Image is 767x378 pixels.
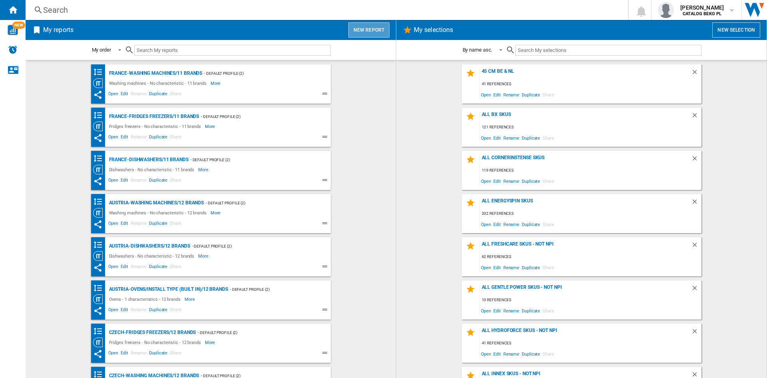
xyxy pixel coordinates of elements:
[148,176,169,186] span: Duplicate
[480,166,701,176] div: 119 references
[93,133,103,143] ng-md-icon: This report has been shared with you
[93,197,107,207] div: Brands banding
[129,90,148,100] span: Rename
[480,155,691,166] div: ALL cornerinstense skus
[107,349,120,359] span: Open
[348,22,389,38] button: New report
[205,122,217,131] span: More
[205,338,217,347] span: More
[107,338,205,347] div: Fridges freezers - No characteristic - 12 brands
[93,251,107,261] div: Category View
[107,220,120,229] span: Open
[43,4,607,16] div: Search
[107,112,199,122] div: France-Fridges freezers/11 brands
[93,220,103,229] ng-md-icon: This report has been shared with you
[480,209,701,219] div: 202 references
[691,68,701,79] div: Delete
[93,283,107,293] div: Brands banding
[93,165,107,174] div: Category View
[691,112,701,122] div: Delete
[480,176,493,186] span: Open
[107,155,189,165] div: France-Dishwashers/11 brands
[93,294,107,304] div: Category View
[541,305,555,316] span: Share
[541,176,555,186] span: Share
[8,45,18,54] img: alerts-logo.svg
[148,133,169,143] span: Duplicate
[683,11,721,16] b: CATALOG BEKO PL
[492,348,502,359] span: Edit
[148,90,169,100] span: Duplicate
[185,294,196,304] span: More
[92,47,111,53] div: My order
[691,328,701,338] div: Delete
[541,132,555,143] span: Share
[480,89,493,100] span: Open
[119,263,129,272] span: Edit
[93,154,107,164] div: Brands banding
[107,294,185,304] div: Ovens - 1 characteristics - 12 brands
[169,133,183,143] span: Share
[521,219,541,230] span: Duplicate
[502,219,521,230] span: Rename
[480,122,701,132] div: 121 references
[93,90,103,100] ng-md-icon: This report has been shared with you
[12,22,25,29] span: NEW
[107,122,205,131] div: Fridges freezers - No characteristic - 11 brands
[492,305,502,316] span: Edit
[107,208,211,218] div: Washing machines - No characteristic - 12 brands
[691,155,701,166] div: Delete
[199,112,314,122] div: - Default profile (2)
[93,208,107,218] div: Category View
[521,305,541,316] span: Duplicate
[169,90,183,100] span: Share
[107,68,203,78] div: France-Washing machines/11 brands
[492,262,502,273] span: Edit
[189,155,315,165] div: - Default profile (2)
[107,328,196,338] div: Czech-Fridges freezers/12 brands
[190,241,315,251] div: - Default profile (2)
[412,22,455,38] h2: My selections
[134,45,331,56] input: Search My reports
[93,240,107,250] div: Brands banding
[492,132,502,143] span: Edit
[502,348,521,359] span: Rename
[8,25,18,35] img: wise-card.svg
[119,349,129,359] span: Edit
[480,112,691,122] div: all bx skus
[93,349,103,359] ng-md-icon: This report has been shared with you
[93,326,107,336] div: Brands banding
[658,2,674,18] img: profile.jpg
[93,122,107,131] div: Category View
[204,198,314,208] div: - Default profile (2)
[198,165,210,174] span: More
[107,133,120,143] span: Open
[521,348,541,359] span: Duplicate
[107,284,228,294] div: Austria-Ovens/INSTALL TYPE (BUILT IN)/12 brands
[119,90,129,100] span: Edit
[480,132,493,143] span: Open
[129,133,148,143] span: Rename
[107,90,120,100] span: Open
[463,47,493,53] div: By name asc.
[515,45,701,56] input: Search My selections
[480,68,691,79] div: 45 cm be & NL
[480,198,691,209] div: all energyspin skus
[492,176,502,186] span: Edit
[480,284,691,295] div: all gentle power skus - not npi
[502,262,521,273] span: Rename
[169,220,183,229] span: Share
[93,67,107,77] div: Brands banding
[42,22,75,38] h2: My reports
[541,219,555,230] span: Share
[480,348,493,359] span: Open
[480,328,691,338] div: all hydroforce skus - not npi
[541,348,555,359] span: Share
[93,306,103,316] ng-md-icon: This report has been shared with you
[107,241,190,251] div: Austria-Dishwashers/12 brands
[148,306,169,316] span: Duplicate
[202,68,314,78] div: - Default profile (2)
[521,176,541,186] span: Duplicate
[712,22,760,38] button: New selection
[93,110,107,120] div: Brands banding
